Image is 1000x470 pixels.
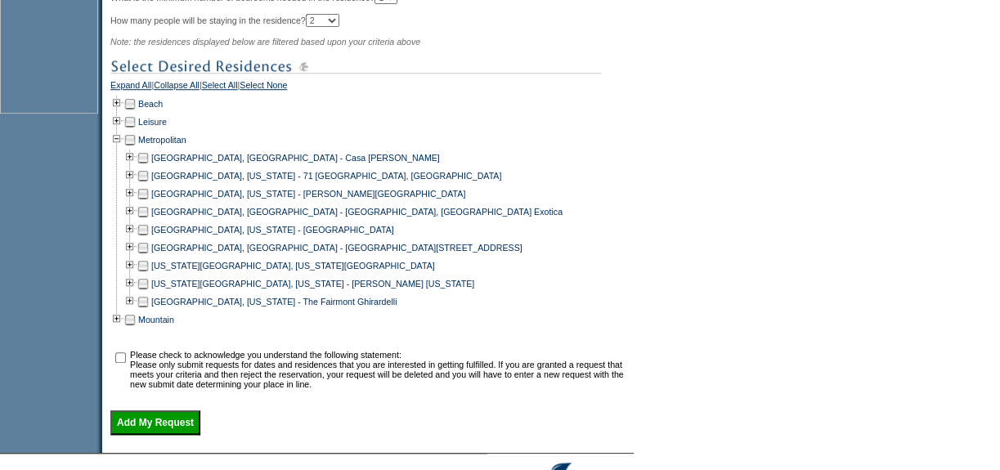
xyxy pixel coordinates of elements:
[151,171,501,181] a: [GEOGRAPHIC_DATA], [US_STATE] - 71 [GEOGRAPHIC_DATA], [GEOGRAPHIC_DATA]
[110,80,151,95] a: Expand All
[202,80,238,95] a: Select All
[151,243,522,253] a: [GEOGRAPHIC_DATA], [GEOGRAPHIC_DATA] - [GEOGRAPHIC_DATA][STREET_ADDRESS]
[130,350,628,389] td: Please check to acknowledge you understand the following statement: Please only submit requests f...
[138,99,163,109] a: Beach
[151,207,563,217] a: [GEOGRAPHIC_DATA], [GEOGRAPHIC_DATA] - [GEOGRAPHIC_DATA], [GEOGRAPHIC_DATA] Exotica
[151,225,394,235] a: [GEOGRAPHIC_DATA], [US_STATE] - [GEOGRAPHIC_DATA]
[138,315,174,325] a: Mountain
[151,261,435,271] a: [US_STATE][GEOGRAPHIC_DATA], [US_STATE][GEOGRAPHIC_DATA]
[151,279,474,289] a: [US_STATE][GEOGRAPHIC_DATA], [US_STATE] - [PERSON_NAME] [US_STATE]
[110,410,200,435] input: Add My Request
[151,189,465,199] a: [GEOGRAPHIC_DATA], [US_STATE] - [PERSON_NAME][GEOGRAPHIC_DATA]
[138,117,167,127] a: Leisure
[110,80,630,95] div: | | |
[151,153,440,163] a: [GEOGRAPHIC_DATA], [GEOGRAPHIC_DATA] - Casa [PERSON_NAME]
[110,37,420,47] span: Note: the residences displayed below are filtered based upon your criteria above
[240,80,287,95] a: Select None
[151,297,397,307] a: [GEOGRAPHIC_DATA], [US_STATE] - The Fairmont Ghirardelli
[138,135,186,145] a: Metropolitan
[154,80,200,95] a: Collapse All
